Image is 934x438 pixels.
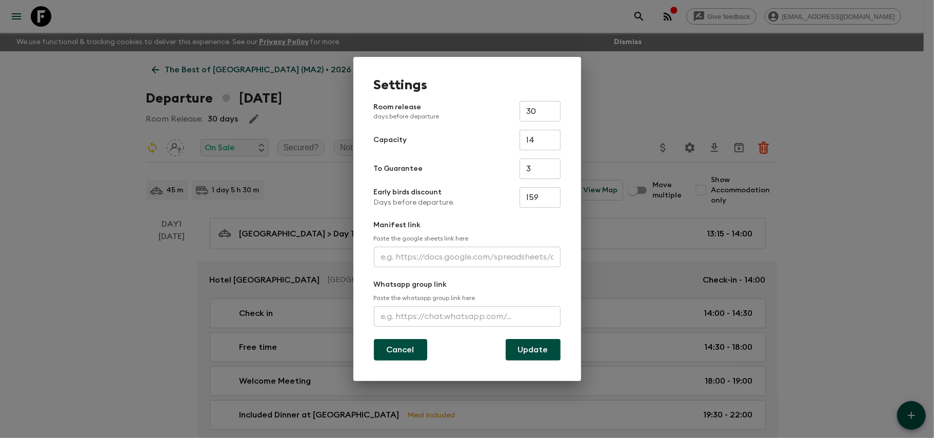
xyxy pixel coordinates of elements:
p: Paste the whatsapp group link here [374,294,561,302]
input: e.g. 4 [520,158,561,179]
button: Cancel [374,339,427,361]
p: Days before departure. [374,197,455,208]
p: Whatsapp group link [374,280,561,290]
p: Paste the google sheets link here [374,234,561,243]
input: e.g. 180 [520,187,561,208]
p: Capacity [374,135,407,145]
input: e.g. 30 [520,101,561,122]
p: Manifest link [374,220,561,230]
p: Early birds discount [374,187,455,197]
button: Update [506,339,561,361]
input: e.g. 14 [520,130,561,150]
p: To Guarantee [374,164,423,174]
p: Room release [374,102,440,121]
input: e.g. https://chat.whatsapp.com/... [374,306,561,327]
h1: Settings [374,77,561,93]
p: days before departure [374,112,440,121]
input: e.g. https://docs.google.com/spreadsheets/d/1P7Zz9v8J0vXy1Q/edit#gid=0 [374,247,561,267]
